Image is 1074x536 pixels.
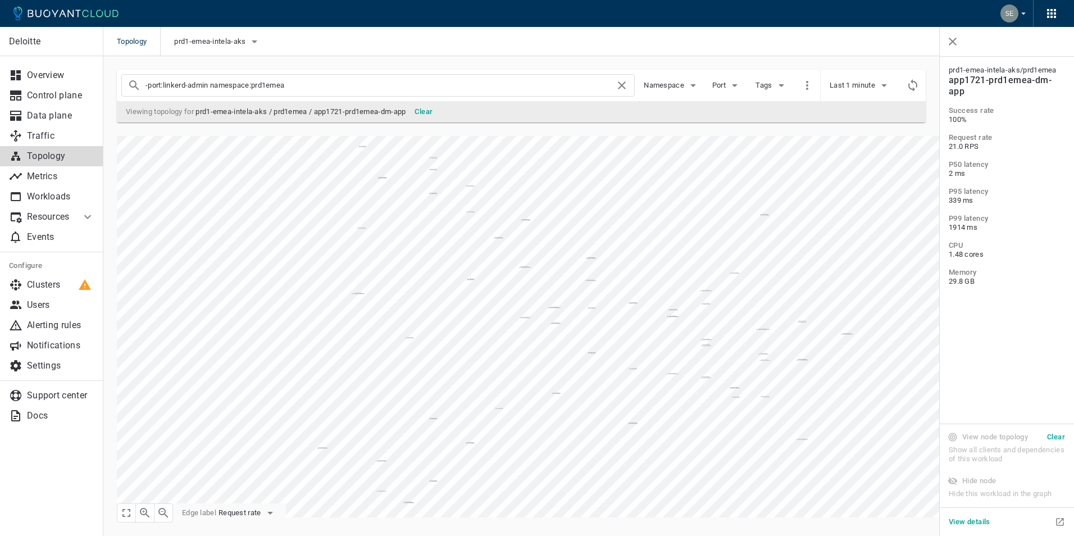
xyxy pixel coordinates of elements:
p: Clusters [27,279,94,290]
span: Topology [117,27,160,56]
img: Sesha Pillutla [1000,4,1018,22]
span: 1914 ms [949,223,1065,232]
div: Refresh metrics [904,77,921,94]
span: Tags [756,81,774,90]
h4: app1721-prd1emea-dm-app [949,75,1065,97]
span: Hide this workload in the graph [949,489,1065,498]
p: Control plane [27,90,94,101]
span: Show all clients and dependencies of this workload [949,446,1065,473]
p: Workloads [27,191,94,202]
h5: View details [949,517,990,526]
button: Clear [1043,429,1070,446]
p: Docs [27,410,94,421]
button: Port [709,77,745,94]
h5: P99 latency [949,214,1065,223]
span: 339 ms [949,196,1065,205]
button: Namespace [644,77,700,94]
p: Overview [27,70,94,81]
span: 2 ms [949,169,1065,178]
button: Request rate [219,505,277,521]
p: Data plane [27,110,94,121]
span: Port [712,81,728,90]
h5: CPU [949,241,1065,250]
span: Viewing topology for [126,107,406,116]
button: Tags [754,77,790,94]
h5: Clear [415,107,433,116]
span: Last 1 minute [830,81,877,90]
span: 100% [949,115,1065,124]
p: Resources [27,211,72,222]
p: Topology [27,151,94,162]
h5: P95 latency [949,187,1065,196]
p: Metrics [27,171,94,182]
h5: Success rate [949,106,1065,115]
h5: Request rate [949,133,1065,142]
span: prd1-emea-intela-aks / prd1emea [949,66,1065,75]
span: prd1-emea-intela-aks [174,37,248,46]
span: 29.8 GB [949,277,1065,286]
h5: P50 latency [949,160,1065,169]
a: View details [944,516,995,526]
p: Users [27,299,94,311]
p: Traffic [27,130,94,142]
input: Search [145,78,615,93]
span: Edge label [182,508,216,517]
p: Notifications [27,340,94,351]
p: Events [27,231,94,243]
p: Alerting rules [27,320,94,331]
h5: Memory [949,268,1065,277]
button: prd1-emea-intela-aks [174,33,261,50]
p: Support center [27,390,94,401]
span: 21.0 RPS [949,142,1065,151]
h5: Configure [9,261,94,270]
button: Last 1 minute [830,77,891,94]
span: Request rate [219,508,263,517]
span: Namespace [644,81,686,90]
p: Deloitte [9,36,94,47]
p: Settings [27,360,94,371]
span: prd1-emea-intela-aks / prd1emea / app1721-prd1emea-dm-app [195,107,406,116]
button: Clear [410,103,437,120]
span: 1.48 cores [949,250,1065,259]
h5: Clear [1047,433,1065,442]
button: View details [944,514,995,530]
